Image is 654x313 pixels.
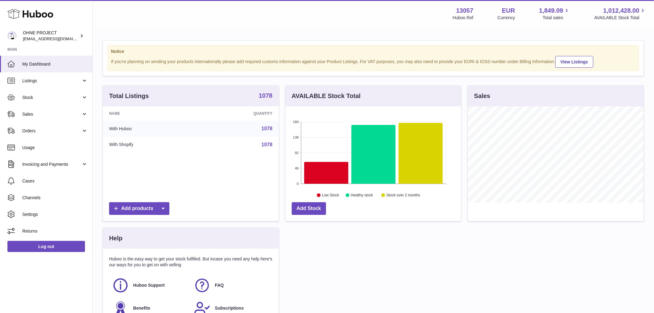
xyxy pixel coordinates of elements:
[539,6,563,15] span: 1,849.09
[292,92,361,100] h3: AVAILABLE Stock Total
[109,202,169,215] a: Add products
[322,193,339,198] text: Low Stock
[103,137,198,153] td: With Shopify
[456,6,474,15] strong: 13057
[109,256,273,268] p: Huboo is the easy way to get your stock fulfilled. But incase you need any help here's our ways f...
[109,234,122,242] h3: Help
[109,92,149,100] h3: Total Listings
[22,178,88,184] span: Cases
[215,282,224,288] span: FAQ
[498,15,515,21] div: Currency
[261,142,273,147] a: 1078
[22,95,81,101] span: Stock
[351,193,373,198] text: Healthy stock
[292,202,326,215] a: Add Stock
[22,212,88,217] span: Settings
[22,128,81,134] span: Orders
[22,78,81,84] span: Listings
[259,92,273,99] strong: 1078
[111,55,636,68] div: If you're planning on sending your products internationally please add required customs informati...
[293,120,299,124] text: 184
[22,145,88,151] span: Usage
[259,92,273,100] a: 1078
[22,195,88,201] span: Channels
[295,166,299,170] text: 46
[103,106,198,121] th: Name
[295,151,299,155] text: 92
[23,30,79,42] div: OHNE PROJECT
[594,6,647,21] a: 1,012,428.00 AVAILABLE Stock Total
[198,106,279,121] th: Quantity
[543,15,570,21] span: Total sales
[261,126,273,131] a: 1078
[215,305,244,311] span: Subscriptions
[297,182,299,186] text: 0
[603,6,639,15] span: 1,012,428.00
[23,36,91,41] span: [EMAIL_ADDRESS][DOMAIN_NAME]
[22,228,88,234] span: Returns
[133,305,150,311] span: Benefits
[22,161,81,167] span: Invoicing and Payments
[539,6,571,21] a: 1,849.09 Total sales
[594,15,647,21] span: AVAILABLE Stock Total
[293,135,299,139] text: 138
[111,49,636,54] strong: Notice
[112,277,188,294] a: Huboo Support
[22,61,88,67] span: My Dashboard
[555,56,593,68] a: View Listings
[7,241,85,252] a: Log out
[386,193,420,198] text: Stock over 2 months
[194,277,269,294] a: FAQ
[502,6,515,15] strong: EUR
[474,92,490,100] h3: Sales
[103,121,198,137] td: With Huboo
[453,15,474,21] div: Huboo Ref
[133,282,165,288] span: Huboo Support
[7,31,17,41] img: internalAdmin-13057@internal.huboo.com
[22,111,81,117] span: Sales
